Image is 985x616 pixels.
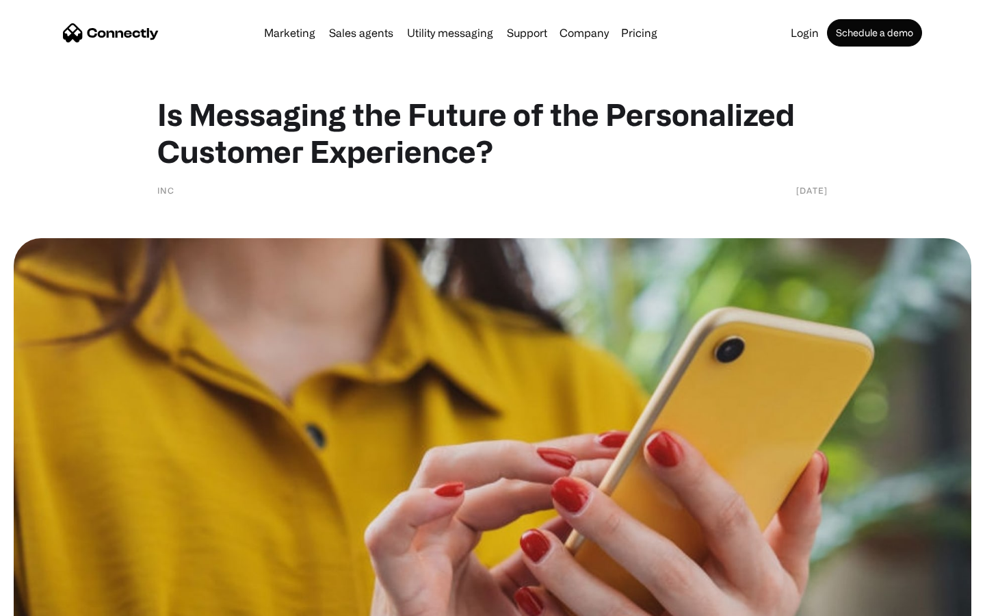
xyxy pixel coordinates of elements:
[785,27,824,38] a: Login
[402,27,499,38] a: Utility messaging
[796,183,828,197] div: [DATE]
[27,592,82,611] ul: Language list
[157,183,174,197] div: Inc
[501,27,553,38] a: Support
[14,592,82,611] aside: Language selected: English
[157,96,828,170] h1: Is Messaging the Future of the Personalized Customer Experience?
[616,27,663,38] a: Pricing
[555,23,613,42] div: Company
[827,19,922,47] a: Schedule a demo
[560,23,609,42] div: Company
[63,23,159,43] a: home
[324,27,399,38] a: Sales agents
[259,27,321,38] a: Marketing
